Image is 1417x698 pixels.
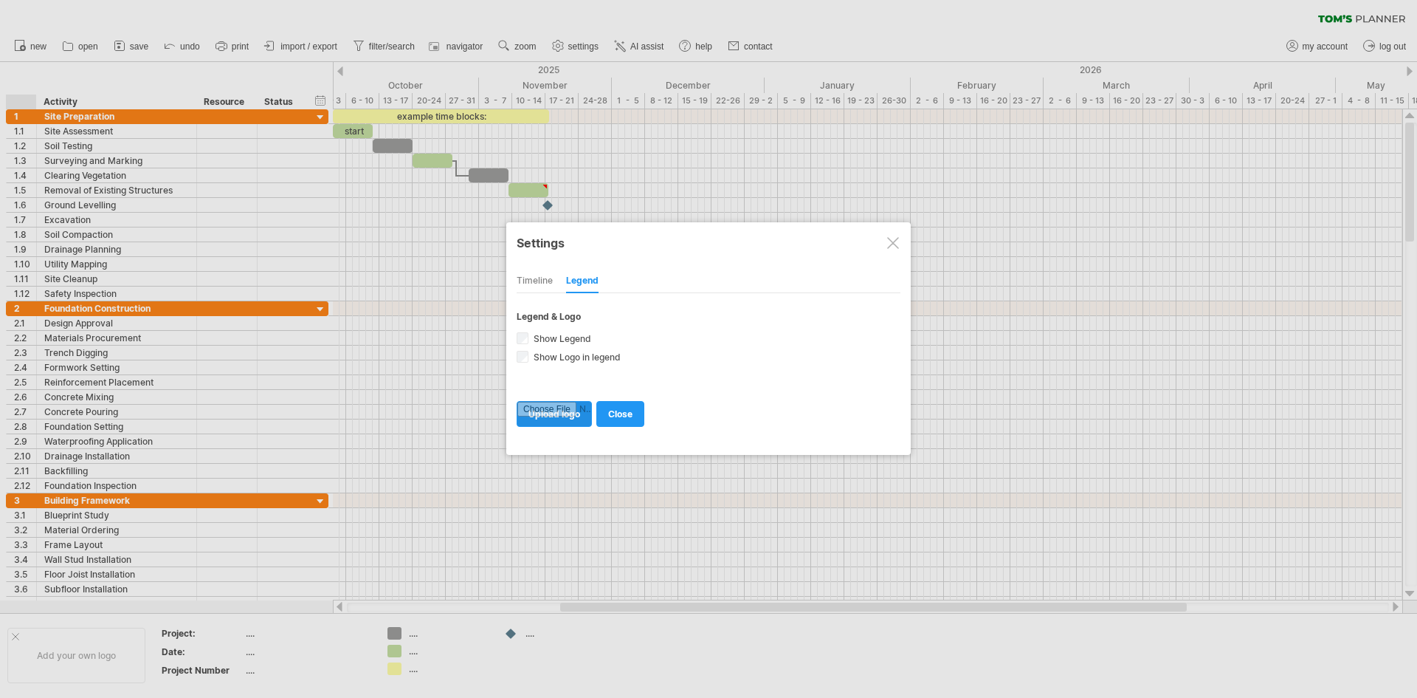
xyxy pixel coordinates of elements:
div: Legend [566,270,599,293]
div: Settings [517,229,900,256]
a: upload logo [517,401,592,427]
span: Show Legend [531,333,591,344]
span: upload logo [528,408,580,420]
a: close [596,401,644,427]
span: Show Logo in legend [531,352,621,363]
div: Legend & Logo [517,311,900,322]
div: Timeline [517,270,553,293]
span: close [608,408,632,420]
